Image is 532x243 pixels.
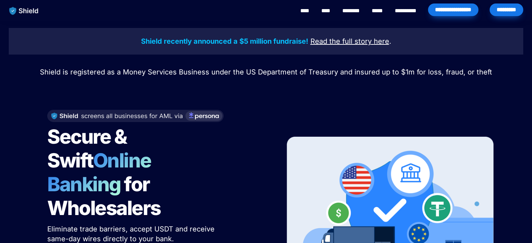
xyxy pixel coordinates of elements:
u: here [374,37,389,45]
span: for Wholesalers [47,172,161,220]
strong: Shield recently announced a $5 million fundraise! [141,37,308,45]
u: Read the full story [310,37,372,45]
span: . [389,37,391,45]
a: Read the full story [310,38,372,45]
img: website logo [6,3,42,18]
span: Secure & Swift [47,125,130,172]
span: Online Banking [47,149,158,196]
span: Eliminate trade barriers, accept USDT and receive same-day wires directly to your bank. [47,225,217,243]
a: here [374,38,389,45]
span: Shield is registered as a Money Services Business under the US Department of Treasury and insured... [40,68,492,76]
